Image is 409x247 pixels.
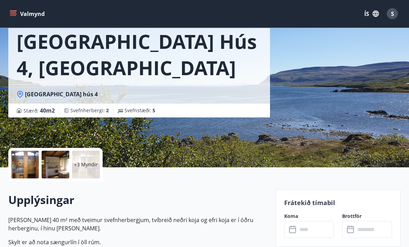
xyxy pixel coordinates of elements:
span: Svefnstæði : [124,107,155,114]
button: menu [8,8,47,20]
h1: [GEOGRAPHIC_DATA] hús 4, [GEOGRAPHIC_DATA] [17,28,262,81]
span: 5 [153,107,155,114]
span: Stærð : [24,107,55,115]
h2: Upplýsingar [8,193,267,208]
label: Brottför [342,213,392,220]
p: +3 Myndir [74,161,98,168]
span: [GEOGRAPHIC_DATA] hús 4 [25,91,98,98]
p: [PERSON_NAME] 40 m² með tveimur svefn­herbergjum, tví­breið neðri koja og efri koja er í öðru her... [8,216,267,233]
label: Koma [284,213,334,220]
p: Frátekið tímabil [284,199,392,208]
button: S [384,6,401,22]
span: Svefnherbergi : [70,107,109,114]
span: 40 m2 [40,107,55,115]
span: S [391,10,394,18]
button: ÍS [360,8,383,20]
span: 2 [106,107,109,114]
p: Skylt er að nota sængurlín í öll rúm. [8,238,267,247]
